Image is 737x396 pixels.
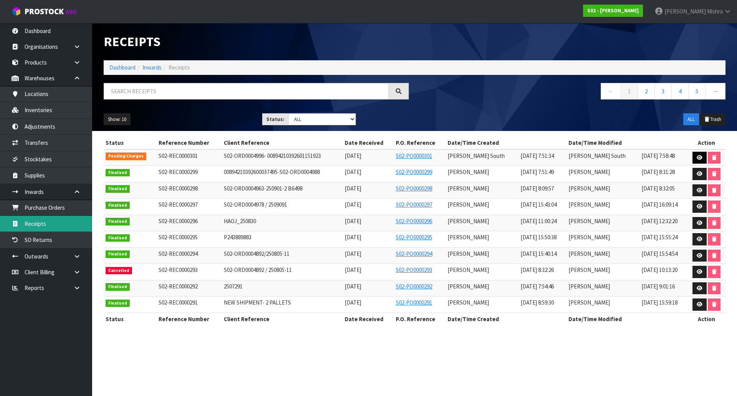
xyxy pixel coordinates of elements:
[345,217,361,225] span: [DATE]
[159,266,198,273] span: S02-REC0000293
[521,185,554,192] span: [DATE] 8:09:57
[448,234,489,241] span: [PERSON_NAME]
[224,234,251,241] span: P243889883
[142,64,162,71] a: Inwards
[683,113,699,126] button: ALL
[448,283,489,290] span: [PERSON_NAME]
[224,185,302,192] span: S02-ORD0004963-250901-2 B6498
[345,152,361,159] span: [DATE]
[157,137,222,149] th: Reference Number
[266,116,284,123] strong: Status:
[104,83,389,99] input: Search receipts
[396,234,432,241] a: S02-PO0000295
[521,168,554,176] span: [DATE] 7:51:49
[109,64,136,71] a: Dashboard
[448,152,505,159] span: [PERSON_NAME] South
[521,299,554,306] span: [DATE] 8:59:30
[396,299,432,306] a: S02-PO0000291
[687,137,725,149] th: Action
[448,217,489,225] span: [PERSON_NAME]
[521,250,557,257] span: [DATE] 15:40:14
[521,266,554,273] span: [DATE] 8:32:26
[394,313,446,325] th: P.O. Reference
[104,313,157,325] th: Status
[396,217,432,225] a: S02-PO0000296
[641,185,675,192] span: [DATE] 8:32:05
[12,7,21,16] img: cube-alt.png
[224,217,256,225] span: HAOJ_250830
[159,283,198,290] span: S02-REC0000292
[104,113,131,126] button: Show: 10
[159,250,198,257] span: S02-REC0000294
[567,313,687,325] th: Date/Time Modified
[159,168,198,176] span: S02-REC0000299
[568,299,610,306] span: [PERSON_NAME]
[106,169,130,177] span: Finalised
[396,266,432,273] a: S02-PO0000293
[106,185,130,193] span: Finalised
[396,168,432,176] a: S02-PO0000299
[224,168,320,176] span: 00894210392600037495-S02-ORD0004988
[396,201,432,208] a: S02-PO0000297
[521,234,557,241] span: [DATE] 15:50:38
[106,267,132,275] span: Cancelled
[448,201,489,208] span: [PERSON_NAME]
[700,113,725,126] button: Trash
[568,185,610,192] span: [PERSON_NAME]
[65,8,77,16] small: WMS
[601,83,621,99] a: ←
[104,35,409,49] h1: Receipts
[396,185,432,192] a: S02-PO0000298
[568,250,610,257] span: [PERSON_NAME]
[641,201,678,208] span: [DATE] 16:09:14
[446,313,567,325] th: Date/Time Created
[446,137,567,149] th: Date/Time Created
[394,137,446,149] th: P.O. Reference
[568,266,610,273] span: [PERSON_NAME]
[521,283,554,290] span: [DATE] 7:54:46
[638,83,655,99] a: 2
[583,5,643,17] a: S02 - [PERSON_NAME]
[521,152,554,159] span: [DATE] 7:51:34
[688,83,706,99] a: 5
[568,168,610,176] span: [PERSON_NAME]
[159,152,198,159] span: S02-REC0000301
[106,218,130,225] span: Finalised
[641,266,678,273] span: [DATE] 10:13:20
[687,313,725,325] th: Action
[106,234,130,242] span: Finalised
[224,152,321,159] span: S02-ORD0004996- 00894210392601151923
[157,313,222,325] th: Reference Number
[106,202,130,209] span: Finalised
[567,137,687,149] th: Date/Time Modified
[568,234,610,241] span: [PERSON_NAME]
[396,250,432,257] a: S02-PO0000294
[224,250,289,257] span: S02-ORD0004892/250805-11
[396,283,432,290] a: S02-PO0000292
[222,313,343,325] th: Client Reference
[671,83,689,99] a: 4
[224,299,291,306] span: NEW SHIPMENT- 2 PALLETS
[104,137,157,149] th: Status
[448,250,489,257] span: [PERSON_NAME]
[664,8,706,15] span: [PERSON_NAME]
[343,313,394,325] th: Date Received
[521,201,557,208] span: [DATE] 15:43:04
[641,152,675,159] span: [DATE] 7:58:48
[641,234,678,241] span: [DATE] 15:55:24
[159,234,198,241] span: S02-REC0000295
[345,283,361,290] span: [DATE]
[169,64,190,71] span: Receipts
[106,152,146,160] span: Pending Charges
[224,201,287,208] span: S02-ORD0004978 / 2509091
[345,168,361,176] span: [DATE]
[159,217,198,225] span: S02-REC0000296
[521,217,557,225] span: [DATE] 11:00:24
[448,266,489,273] span: [PERSON_NAME]
[641,283,675,290] span: [DATE] 9:01:16
[106,300,130,307] span: Finalised
[568,201,610,208] span: [PERSON_NAME]
[568,152,626,159] span: [PERSON_NAME] South
[641,250,678,257] span: [DATE] 15:54:54
[345,234,361,241] span: [DATE]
